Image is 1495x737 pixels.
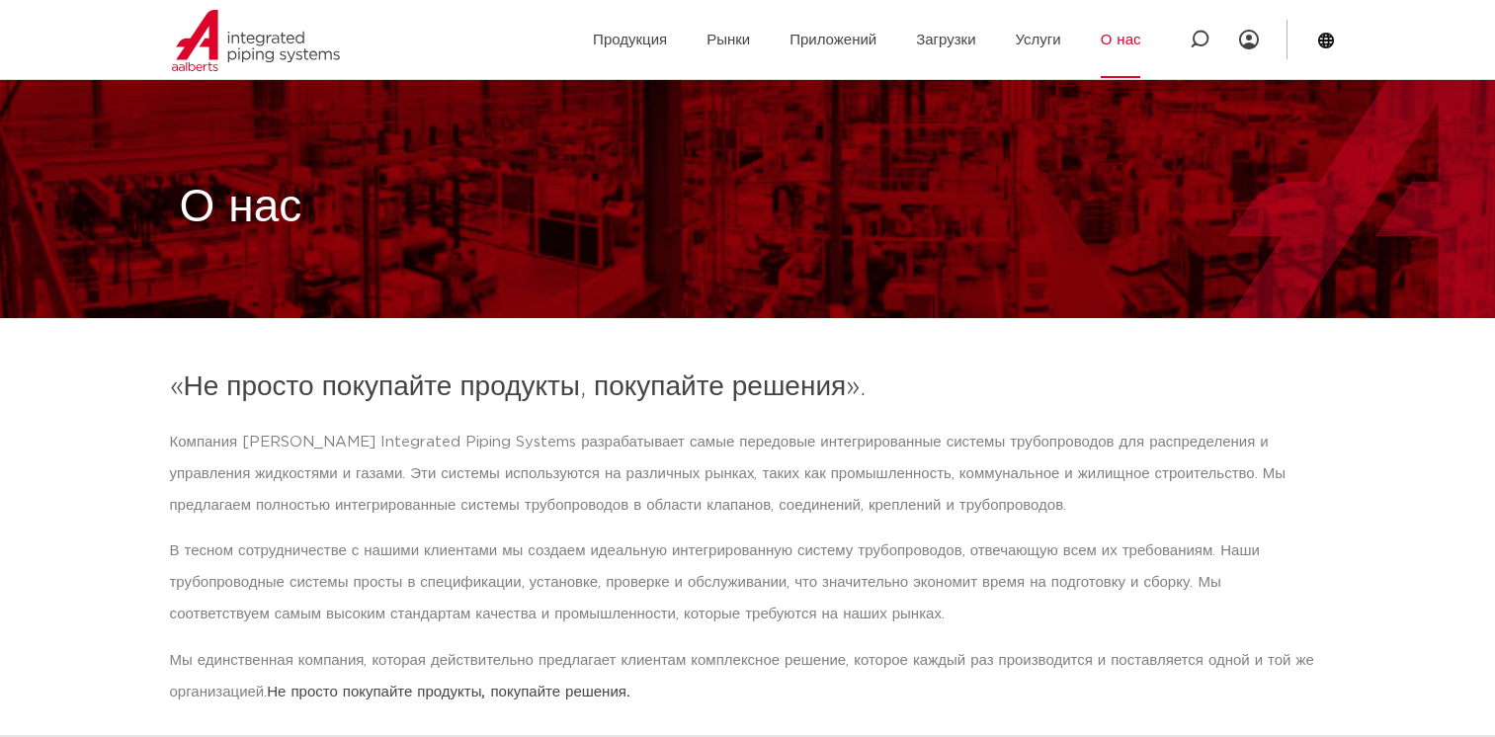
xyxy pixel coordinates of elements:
[1101,2,1141,78] a: О нас
[593,2,667,78] a: Продукция
[170,427,1326,522] p: Компания [PERSON_NAME] Integrated Piping Systems разрабатывает самые передовые интегрированные си...
[170,535,1326,630] p: В тесном сотрудничестве с нашими клиентами мы создаем идеальную интегрированную систему трубопров...
[170,368,1326,407] h3: «Не просто покупайте продукты, покупайте решения».
[180,177,738,240] h1: О нас
[706,2,750,78] a: Рынки
[916,2,975,78] a: Загрузки
[170,645,1326,708] p: Мы единственная компания, которая действительно предлагает клиентам комплексное решение, которое ...
[1016,2,1061,78] a: Услуги
[593,2,1140,78] nav: Меню
[267,685,630,699] strong: Не просто покупайте продукты, покупайте решения.
[789,2,876,78] a: Приложений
